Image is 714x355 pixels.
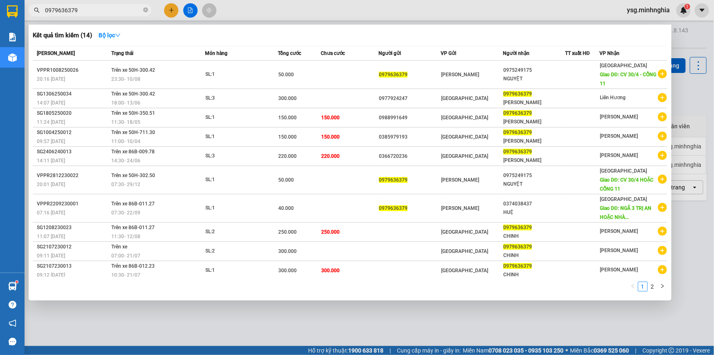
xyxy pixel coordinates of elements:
[658,112,667,121] span: plus-circle
[111,76,140,82] span: 23:30 - 10/08
[441,248,488,254] span: [GEOGRAPHIC_DATA]
[111,225,155,230] span: Trên xe 86B-011.27
[503,232,565,241] div: CHINH
[92,29,127,42] button: Bộ lọcdown
[37,50,75,56] span: [PERSON_NAME]
[441,153,488,159] span: [GEOGRAPHIC_DATA]
[111,234,140,239] span: 11:30 - 12/08
[37,243,109,251] div: SG2107230012
[600,168,647,174] span: [GEOGRAPHIC_DATA]
[503,137,565,146] div: [PERSON_NAME]
[205,175,267,184] div: SL: 1
[503,156,565,165] div: [PERSON_NAME]
[37,223,109,232] div: SG1208230023
[111,158,140,164] span: 14:30 - 24/06
[503,225,532,230] span: 0979636379
[37,128,109,137] div: SG1004250012
[8,53,17,62] img: warehouse-icon
[111,201,155,207] span: Trên xe 86B-011.27
[503,66,565,75] div: 0975249175
[600,72,656,86] span: Giao DĐ: CV 30/4 - CỔNG 11
[8,282,17,291] img: warehouse-icon
[111,244,127,250] span: Trên xe
[111,173,155,178] span: Trên xe 50H-302.50
[378,50,401,56] span: Người gửi
[143,7,148,12] span: close-circle
[503,75,565,83] div: NGUYỆT
[37,253,65,259] span: 09:11 [DATE]
[600,63,647,68] span: [GEOGRAPHIC_DATA]
[278,248,297,254] span: 300.000
[600,196,647,202] span: [GEOGRAPHIC_DATA]
[628,282,638,291] button: left
[37,148,109,156] div: SG2406240013
[600,248,638,253] span: [PERSON_NAME]
[321,134,340,140] span: 150.000
[278,96,297,101] span: 300.000
[111,119,140,125] span: 11:30 - 18/05
[503,118,565,126] div: [PERSON_NAME]
[379,94,440,103] div: 0977924247
[205,50,227,56] span: Món hàng
[628,282,638,291] li: Previous Page
[599,50,619,56] span: VP Nhận
[658,69,667,78] span: plus-circle
[321,50,345,56] span: Chưa cước
[37,109,109,118] div: SG1805250020
[47,5,116,16] b: [PERSON_NAME]
[321,153,340,159] span: 220.000
[441,205,479,211] span: [PERSON_NAME]
[47,20,54,26] span: environment
[600,133,638,139] span: [PERSON_NAME]
[111,67,155,73] span: Trên xe 50H-300.42
[4,18,156,28] li: 01 [PERSON_NAME]
[638,282,647,291] a: 1
[658,227,667,236] span: plus-circle
[600,205,651,220] span: Giao DĐ: NGÃ 3 TRỊ AN HOẶC NHÀ...
[503,130,532,135] span: 0979636379
[9,319,16,327] span: notification
[111,139,140,144] span: 11:00 - 10/04
[37,76,65,82] span: 20:16 [DATE]
[600,228,638,234] span: [PERSON_NAME]
[7,5,18,18] img: logo-vxr
[648,282,657,291] a: 2
[503,50,529,56] span: Người nhận
[658,203,667,212] span: plus-circle
[379,133,440,141] div: 0385979193
[321,268,340,273] span: 300.000
[205,70,267,79] div: SL: 1
[111,50,133,56] span: Trạng thái
[205,266,267,275] div: SL: 1
[658,282,667,291] button: right
[441,177,479,183] span: [PERSON_NAME]
[658,151,667,160] span: plus-circle
[37,210,65,216] span: 07:16 [DATE]
[441,115,488,121] span: [GEOGRAPHIC_DATA]
[37,90,109,98] div: SG1306250034
[278,115,297,121] span: 150.000
[658,93,667,102] span: plus-circle
[111,130,155,135] span: Trên xe 50H-711.30
[441,229,488,235] span: [GEOGRAPHIC_DATA]
[503,149,532,155] span: 0979636379
[9,301,16,309] span: question-circle
[441,268,488,273] span: [GEOGRAPHIC_DATA]
[379,152,440,161] div: 0366720236
[379,177,408,183] span: 0979636379
[4,28,156,39] li: 02523854854
[205,132,267,141] div: SL: 1
[205,228,267,237] div: SL: 2
[111,91,155,97] span: Trên xe 50H-300.42
[658,175,667,184] span: plus-circle
[111,182,140,187] span: 07:30 - 29/12
[111,149,155,155] span: Trên xe 86B-009.78
[278,229,297,235] span: 250.000
[658,265,667,274] span: plus-circle
[111,272,140,278] span: 10:30 - 21/07
[503,91,532,97] span: 0979636379
[37,66,109,75] div: VPPR1008250026
[9,338,16,346] span: message
[503,271,565,279] div: CHINH
[111,210,140,216] span: 07:30 - 22/09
